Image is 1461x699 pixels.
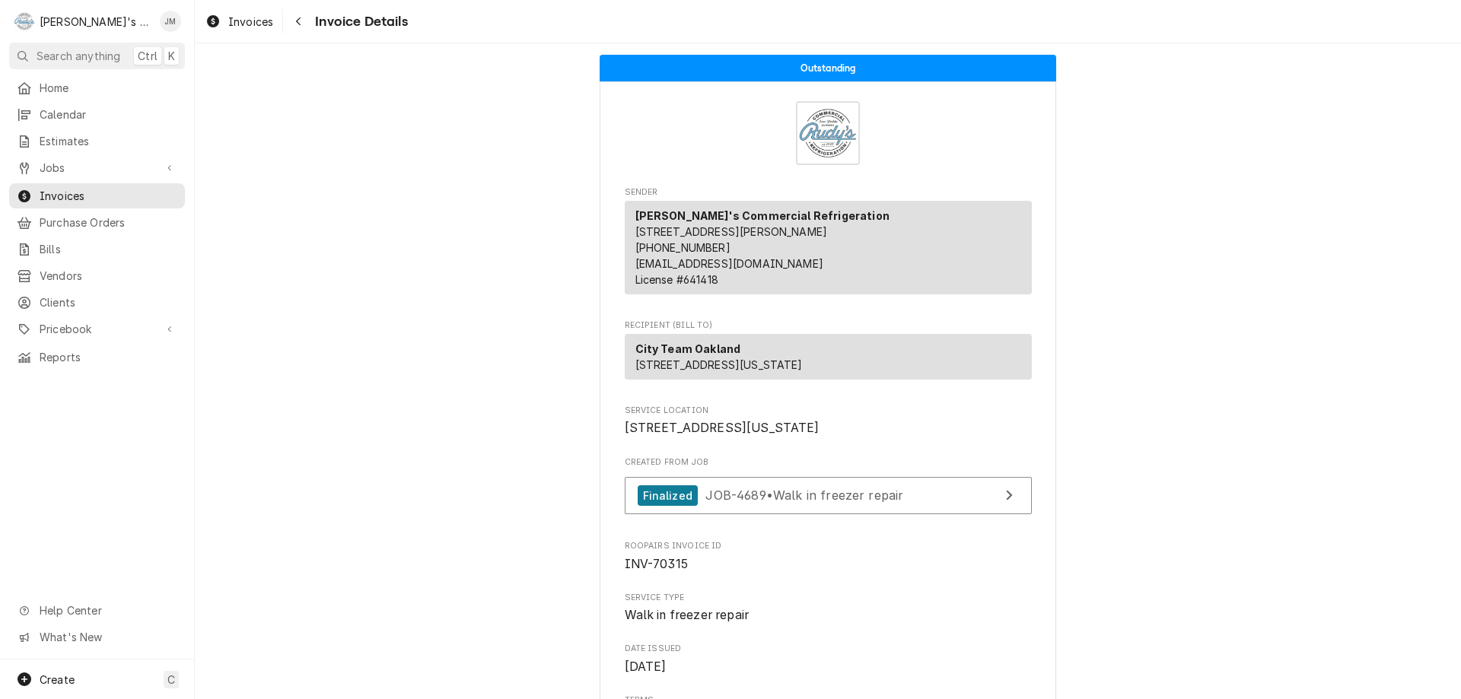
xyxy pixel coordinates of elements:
a: Vendors [9,263,185,288]
span: Service Location [625,405,1032,417]
a: Invoices [9,183,185,208]
span: Pricebook [40,321,154,337]
span: Sender [625,186,1032,199]
span: Ctrl [138,48,158,64]
span: Clients [40,294,177,310]
a: Clients [9,290,185,315]
div: [PERSON_NAME]'s Commercial Refrigeration [40,14,151,30]
a: Go to Help Center [9,598,185,623]
a: Purchase Orders [9,210,185,235]
a: Go to Jobs [9,155,185,180]
span: Roopairs Invoice ID [625,540,1032,552]
div: Invoice Recipient [625,319,1032,386]
strong: City Team Oakland [635,342,741,355]
a: Calendar [9,102,185,127]
span: K [168,48,175,64]
a: Go to What's New [9,624,185,650]
div: Created From Job [625,456,1032,522]
span: Created From Job [625,456,1032,469]
span: Service Type [625,592,1032,604]
span: Create [40,673,75,686]
div: JM [160,11,181,32]
span: Date Issued [625,643,1032,655]
a: Invoices [199,9,279,34]
a: View Job [625,477,1032,514]
span: [STREET_ADDRESS][US_STATE] [635,358,803,371]
span: C [167,672,175,688]
span: Search anything [37,48,120,64]
div: Date Issued [625,643,1032,675]
span: Date Issued [625,658,1032,676]
div: Service Type [625,592,1032,624]
a: Estimates [9,129,185,154]
span: INV-70315 [625,557,688,571]
span: What's New [40,629,176,645]
span: [STREET_ADDRESS][US_STATE] [625,421,820,435]
a: Go to Pricebook [9,316,185,342]
div: Sender [625,201,1032,300]
div: Jim McIntyre's Avatar [160,11,181,32]
a: Reports [9,345,185,370]
span: Home [40,80,177,96]
a: [EMAIL_ADDRESS][DOMAIN_NAME] [635,257,823,270]
span: License # 641418 [635,273,718,286]
span: Vendors [40,268,177,284]
span: Estimates [40,133,177,149]
a: [PHONE_NUMBER] [635,241,730,254]
span: Reports [40,349,177,365]
span: Calendar [40,106,177,122]
span: Walk in freezer repair [625,608,750,622]
span: [DATE] [625,659,667,674]
span: Help Center [40,602,176,618]
span: Bills [40,241,177,257]
span: Service Location [625,419,1032,437]
span: Purchase Orders [40,214,177,230]
div: Rudy's Commercial Refrigeration's Avatar [14,11,35,32]
img: Logo [796,101,860,165]
div: Recipient (Bill To) [625,334,1032,386]
span: JOB-4689 • Walk in freezer repair [705,488,903,503]
span: Invoice Details [310,11,407,32]
div: Service Location [625,405,1032,437]
span: Outstanding [801,63,856,73]
span: Jobs [40,160,154,176]
div: Recipient (Bill To) [625,334,1032,380]
span: Invoices [228,14,273,30]
span: Roopairs Invoice ID [625,555,1032,573]
strong: [PERSON_NAME]'s Commercial Refrigeration [635,209,890,222]
div: Sender [625,201,1032,294]
span: Recipient (Bill To) [625,319,1032,332]
a: Home [9,75,185,100]
div: R [14,11,35,32]
span: [STREET_ADDRESS][PERSON_NAME] [635,225,828,238]
div: Roopairs Invoice ID [625,540,1032,573]
span: Invoices [40,188,177,204]
div: Invoice Sender [625,186,1032,301]
div: Finalized [638,485,698,506]
button: Search anythingCtrlK [9,43,185,69]
div: Status [600,55,1056,81]
a: Bills [9,237,185,262]
button: Navigate back [286,9,310,33]
span: Service Type [625,606,1032,624]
